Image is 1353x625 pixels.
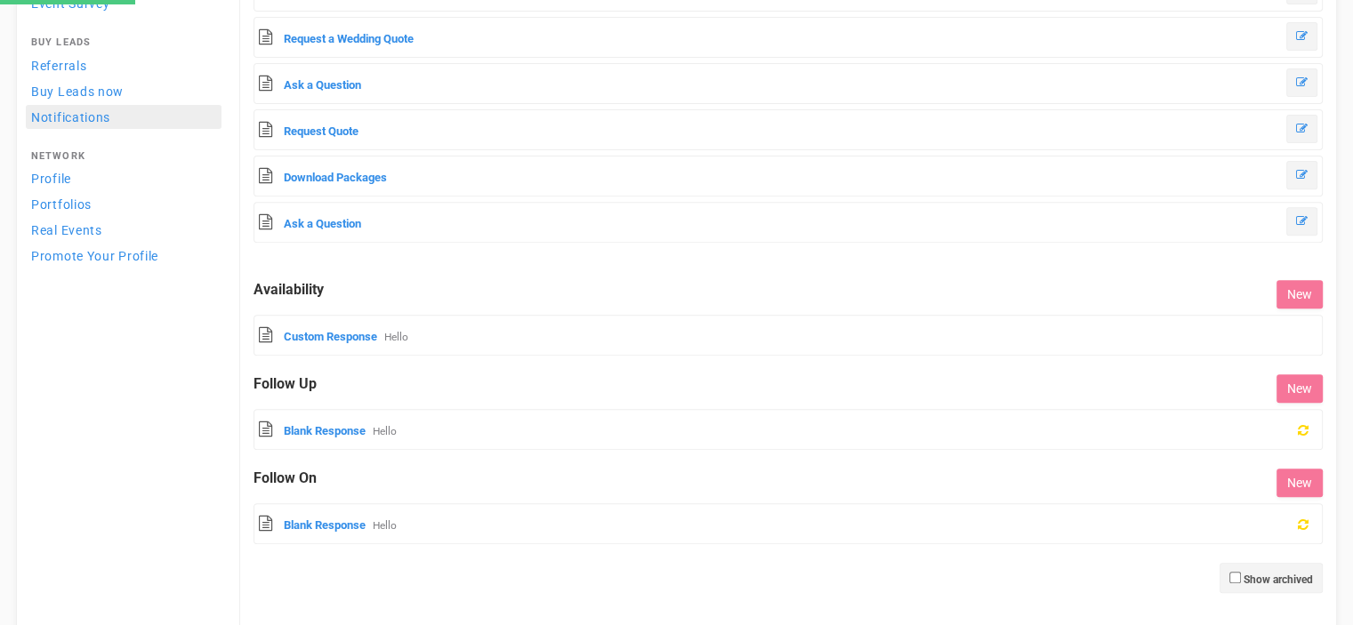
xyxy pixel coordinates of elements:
[284,78,361,92] a: Ask a Question
[284,330,377,343] a: Custom Response
[26,105,221,129] a: Notifications
[31,110,110,124] span: Notifications
[373,519,397,532] small: Hello
[26,192,221,216] a: Portfolios
[26,53,221,77] a: Referrals
[26,218,221,242] a: Real Events
[254,469,317,489] legend: Follow On
[1276,469,1323,497] button: New
[1244,572,1313,588] label: Show archived
[1276,374,1323,403] button: New
[26,79,221,103] a: Buy Leads now
[284,424,366,437] a: Blank Response
[373,425,397,437] small: Hello
[284,217,361,230] a: Ask a Question
[1276,280,1323,308] button: New
[284,518,366,532] a: Blank Response
[284,32,414,45] a: Request a Wedding Quote
[284,171,387,184] a: Download Packages
[254,280,324,300] legend: Availability
[31,151,216,162] h4: Network
[31,37,216,48] h4: Buy Leads
[384,331,408,343] small: Hello
[26,244,221,268] a: Promote Your Profile
[26,166,221,190] a: Profile
[254,374,317,395] legend: Follow Up
[284,124,358,138] a: Request Quote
